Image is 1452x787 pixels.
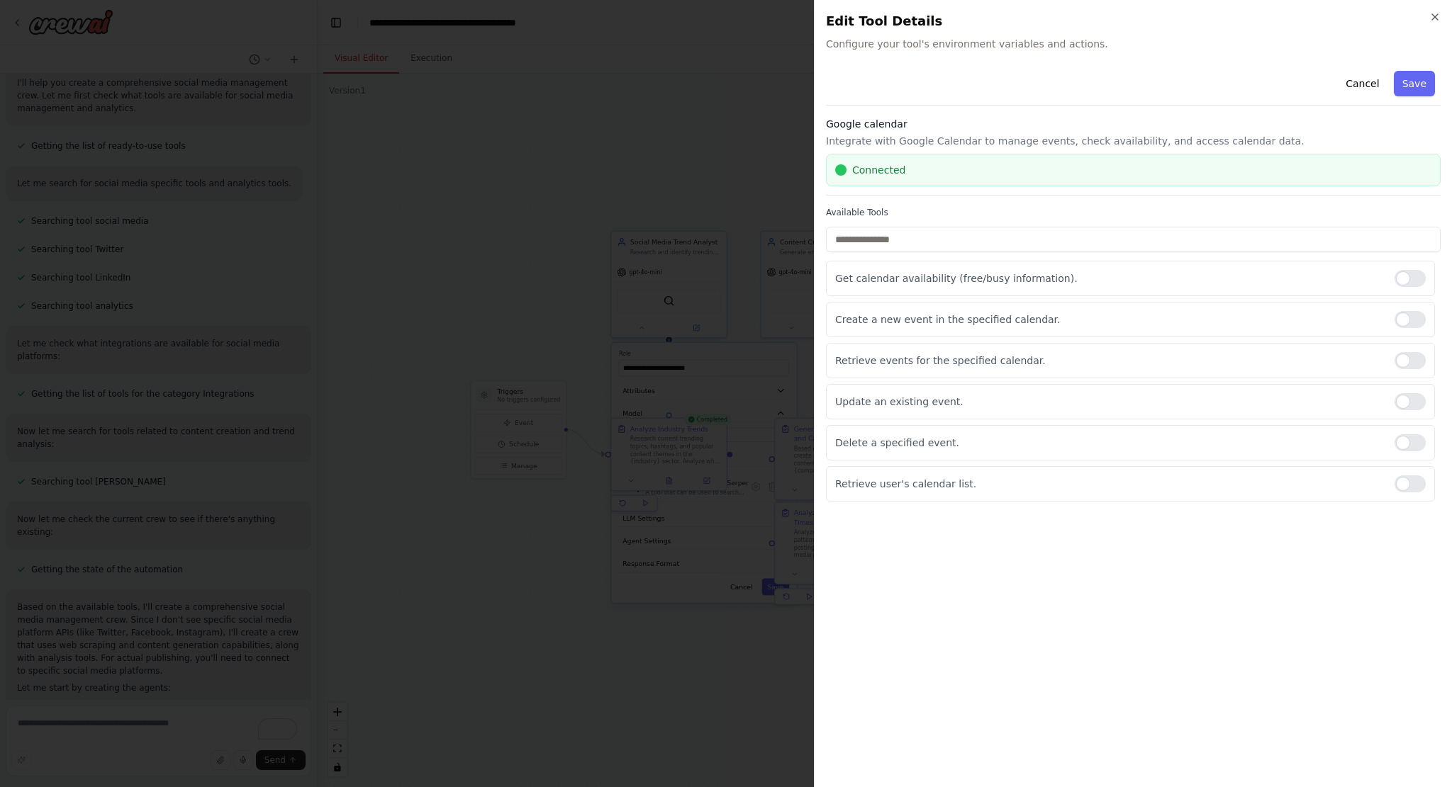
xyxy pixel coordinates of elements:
[852,163,905,177] span: Connected
[826,207,1441,218] label: Available Tools
[1337,71,1387,96] button: Cancel
[835,353,1383,368] p: Retrieve events for the specified calendar.
[826,37,1441,51] span: Configure your tool's environment variables and actions.
[835,312,1383,327] p: Create a new event in the specified calendar.
[1394,71,1435,96] button: Save
[835,271,1383,285] p: Get calendar availability (free/busy information).
[835,477,1383,491] p: Retrieve user's calendar list.
[826,134,1441,148] p: Integrate with Google Calendar to manage events, check availability, and access calendar data.
[835,436,1383,450] p: Delete a specified event.
[826,11,1441,31] h2: Edit Tool Details
[826,117,1441,131] h3: Google calendar
[835,395,1383,409] p: Update an existing event.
